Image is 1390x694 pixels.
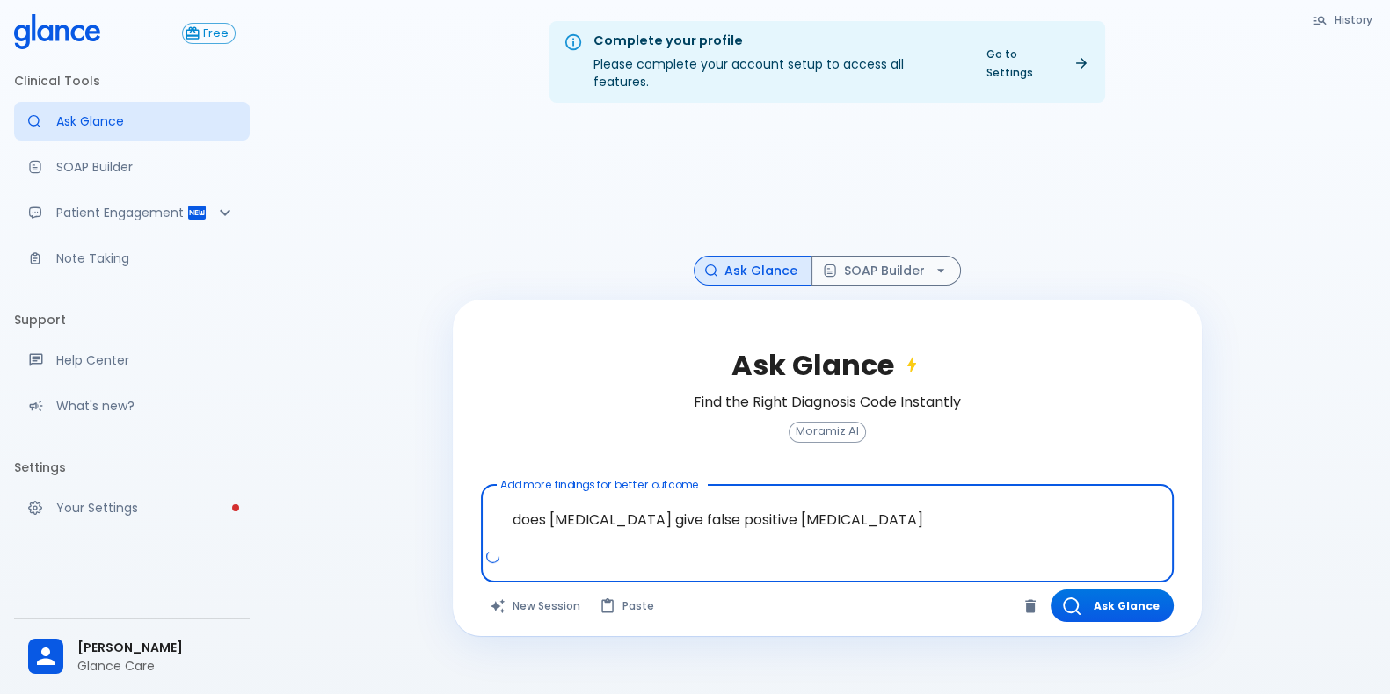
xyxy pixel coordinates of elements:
[14,239,250,278] a: Advanced note-taking
[77,657,236,675] p: Glance Care
[14,488,250,527] a: Please complete account setup
[56,499,236,517] p: Your Settings
[56,204,186,221] p: Patient Engagement
[14,626,250,687] div: [PERSON_NAME]Glance Care
[694,390,961,415] h6: Find the Right Diagnosis Code Instantly
[694,256,812,286] button: Ask Glance
[481,589,591,622] button: Clears all inputs and results.
[493,492,1161,547] textarea: does [MEDICAL_DATA] give false positive [MEDICAL_DATA]
[1051,589,1174,622] button: Ask Glance
[14,193,250,232] div: Patient Reports & Referrals
[14,102,250,141] a: Moramiz: Find ICD10AM codes instantly
[1303,7,1383,33] button: History
[593,32,962,51] div: Complete your profile
[1017,593,1044,619] button: Clear
[56,112,236,130] p: Ask Glance
[182,23,236,44] button: Free
[56,249,236,267] p: Note Taking
[14,148,250,186] a: Docugen: Compose a clinical documentation in seconds
[56,397,236,415] p: What's new?
[77,639,236,657] span: [PERSON_NAME]
[811,256,961,286] button: SOAP Builder
[790,425,865,438] span: Moramiz AI
[56,351,236,369] p: Help Center
[14,387,250,425] div: Recent updates and feature releases
[197,27,235,40] span: Free
[14,60,250,102] li: Clinical Tools
[14,299,250,341] li: Support
[14,446,250,488] li: Settings
[731,349,922,382] h2: Ask Glance
[976,41,1098,85] a: Go to Settings
[56,158,236,176] p: SOAP Builder
[14,341,250,380] a: Get help from our support team
[182,23,250,44] a: Click to view or change your subscription
[593,26,962,98] div: Please complete your account setup to access all features.
[591,589,665,622] button: Paste from clipboard
[500,477,699,492] label: Add more findings for better outcome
